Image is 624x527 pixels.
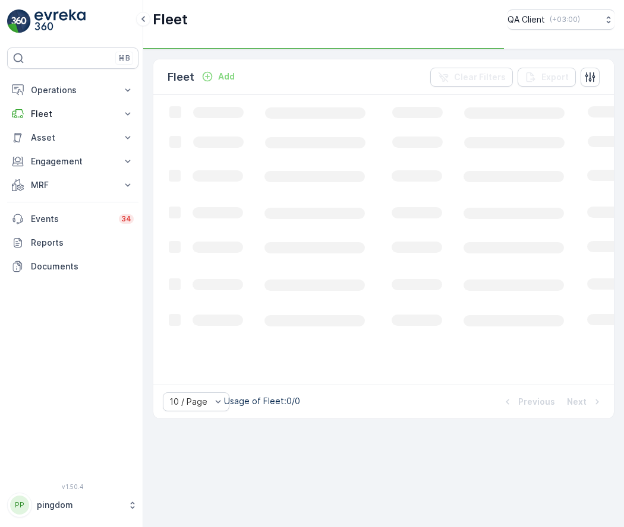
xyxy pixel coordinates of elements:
[197,69,239,84] button: Add
[31,213,112,225] p: Events
[508,14,545,26] p: QA Client
[567,396,587,408] p: Next
[31,237,134,249] p: Reports
[500,395,556,409] button: Previous
[7,9,31,33] img: logo
[566,395,604,409] button: Next
[31,261,134,272] p: Documents
[7,78,138,102] button: Operations
[218,71,235,82] p: Add
[7,255,138,278] a: Documents
[430,68,513,87] button: Clear Filters
[10,496,29,515] div: PP
[7,231,138,255] a: Reports
[31,155,115,167] p: Engagement
[7,483,138,490] span: v 1.50.4
[518,68,576,87] button: Export
[168,69,194,85] p: Fleet
[31,132,115,144] p: Asset
[7,150,138,173] button: Engagement
[7,493,138,518] button: PPpingdom
[153,10,188,29] p: Fleet
[31,108,115,120] p: Fleet
[224,395,300,407] p: Usage of Fleet : 0/0
[7,173,138,197] button: MRF
[518,396,555,408] p: Previous
[7,102,138,126] button: Fleet
[508,9,614,30] button: QA Client(+03:00)
[541,71,569,83] p: Export
[454,71,506,83] p: Clear Filters
[118,53,130,63] p: ⌘B
[550,15,580,24] p: ( +03:00 )
[31,84,115,96] p: Operations
[7,207,138,231] a: Events34
[121,214,131,224] p: 34
[37,499,122,511] p: pingdom
[34,9,86,33] img: logo_light-DOdMpM7g.png
[7,126,138,150] button: Asset
[31,179,115,191] p: MRF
